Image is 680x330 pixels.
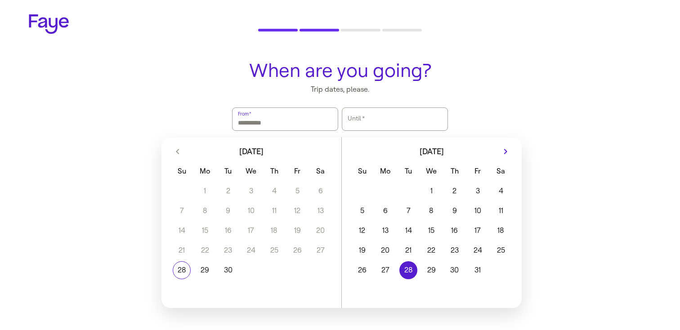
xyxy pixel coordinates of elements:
[420,202,443,220] button: 8
[397,202,420,220] button: 7
[217,162,238,180] span: Tuesday
[374,222,397,240] button: 13
[420,241,443,259] button: 22
[420,222,443,240] button: 15
[216,261,239,279] button: 30
[241,162,262,180] span: Wednesday
[397,261,420,279] button: 28
[351,261,374,279] button: 26
[374,202,397,220] button: 6
[466,222,489,240] button: 17
[374,261,397,279] button: 27
[466,202,489,220] button: 10
[170,261,193,279] button: 28
[351,222,374,240] button: 12
[443,222,466,240] button: 16
[489,182,512,200] button: 4
[466,241,489,259] button: 24
[421,162,442,180] span: Wednesday
[351,202,374,220] button: 5
[498,144,513,159] button: Next month
[264,162,285,180] span: Thursday
[443,261,466,279] button: 30
[310,162,331,180] span: Saturday
[443,241,466,259] button: 23
[420,261,443,279] button: 29
[287,162,308,180] span: Friday
[352,162,373,180] span: Sunday
[194,162,215,180] span: Monday
[374,241,397,259] button: 20
[466,261,489,279] button: 31
[398,162,419,180] span: Tuesday
[443,182,466,200] button: 2
[397,222,420,240] button: 14
[420,182,443,200] button: 1
[490,162,511,180] span: Saturday
[444,162,465,180] span: Thursday
[227,85,453,94] p: Trip dates, please.
[489,202,512,220] button: 11
[193,261,216,279] button: 29
[351,241,374,259] button: 19
[489,222,512,240] button: 18
[467,162,488,180] span: Friday
[420,147,444,156] span: [DATE]
[443,202,466,220] button: 9
[489,241,512,259] button: 25
[375,162,396,180] span: Monday
[171,162,192,180] span: Sunday
[237,109,252,118] label: From
[397,241,420,259] button: 21
[227,60,453,81] h1: When are you going?
[466,182,489,200] button: 3
[239,147,264,156] span: [DATE]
